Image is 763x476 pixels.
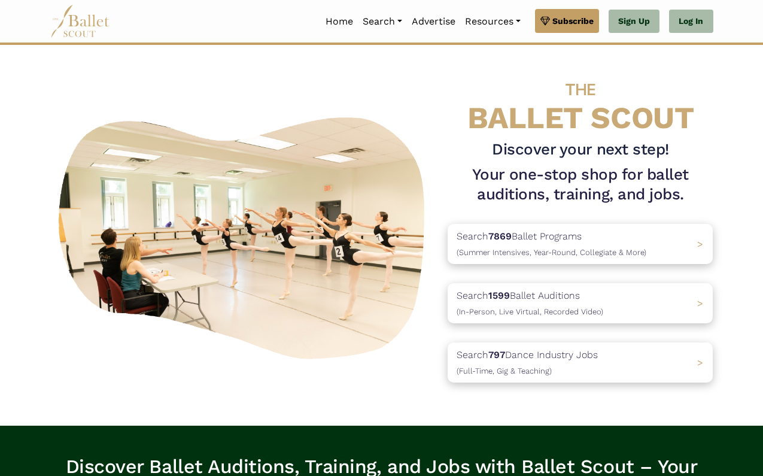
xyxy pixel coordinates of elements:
p: Search Dance Industry Jobs [457,347,598,378]
span: > [697,298,703,309]
h1: Your one-stop shop for ballet auditions, training, and jobs. [448,165,713,205]
a: Log In [669,10,713,34]
h4: BALLET SCOUT [448,69,713,135]
span: (In-Person, Live Virtual, Recorded Video) [457,307,603,316]
span: (Full-Time, Gig & Teaching) [457,366,552,375]
b: 1599 [488,290,510,301]
img: gem.svg [540,14,550,28]
a: Search1599Ballet Auditions(In-Person, Live Virtual, Recorded Video) > [448,283,713,323]
span: Subscribe [552,14,594,28]
a: Subscribe [535,9,599,33]
a: Advertise [407,9,460,34]
span: THE [566,80,595,99]
b: 7869 [488,231,512,242]
p: Search Ballet Programs [457,229,646,259]
p: Search Ballet Auditions [457,288,603,319]
a: Sign Up [609,10,659,34]
b: 797 [488,349,505,360]
img: A group of ballerinas talking to each other in a ballet studio [50,106,439,365]
span: > [697,357,703,368]
a: Resources [460,9,525,34]
h3: Discover your next step! [448,140,713,160]
a: Home [321,9,358,34]
a: Search [358,9,407,34]
span: > [697,238,703,250]
a: Search797Dance Industry Jobs(Full-Time, Gig & Teaching) > [448,342,713,383]
a: Search7869Ballet Programs(Summer Intensives, Year-Round, Collegiate & More)> [448,224,713,264]
span: (Summer Intensives, Year-Round, Collegiate & More) [457,248,646,257]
